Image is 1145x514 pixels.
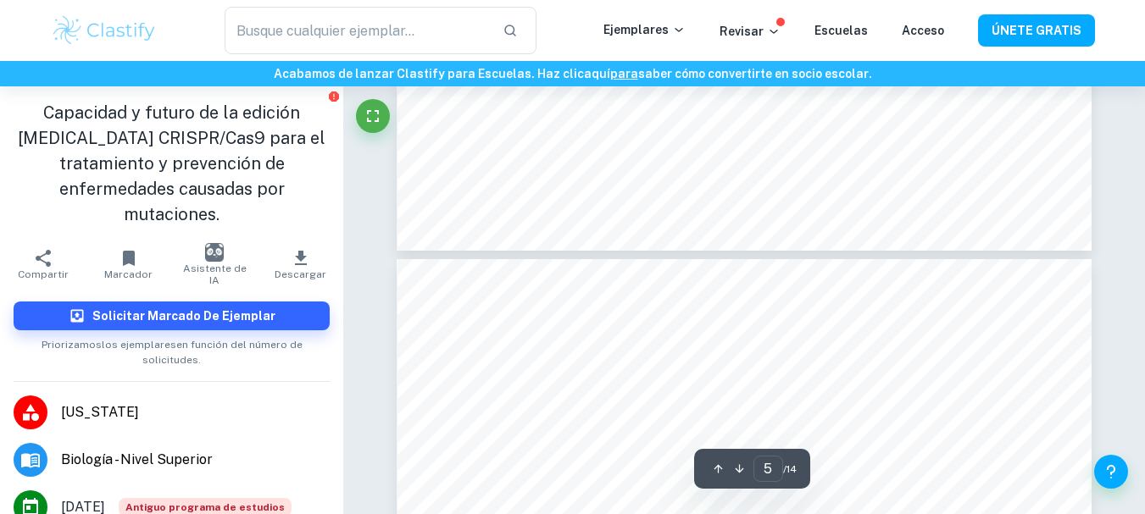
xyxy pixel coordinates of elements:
[258,240,343,288] button: Descargar
[783,463,786,475] font: /
[104,268,153,280] font: Marcador
[18,102,325,224] font: Capacidad y futuro de la edición [MEDICAL_DATA] CRISPR/Cas9 para el tratamiento y prevención de e...
[584,67,610,80] font: aquí
[61,404,139,420] font: [US_STATE]
[274,67,584,80] font: Acabamos de lanzar Clastify para Escuelas. Haz clic
[51,14,158,47] img: Logotipo de Clastify
[125,501,285,513] font: Antiguo programa de estudios
[610,67,638,80] a: para
[92,309,275,323] font: Solicitar marcado de ejemplar
[172,240,258,288] button: Asistente de IA
[356,99,390,133] button: Pantalla completa
[18,268,69,280] font: Compartir
[720,25,764,38] font: Revisar
[902,24,944,37] a: Acceso
[42,339,102,351] font: Priorizamos
[1094,455,1128,489] button: Ayuda y comentarios
[14,301,330,330] button: Solicitar marcado de ejemplar
[638,67,869,80] font: saber cómo convertirte en socio escolar
[102,339,176,351] font: los ejemplares
[205,243,224,262] img: Asistente de IA
[786,463,797,475] font: 14
[869,67,872,80] font: .
[275,268,326,280] font: Descargar
[992,25,1081,38] font: ÚNETE GRATIS
[183,263,247,286] font: Asistente de IA
[978,14,1095,46] button: ÚNETE GRATIS
[86,240,171,288] button: Marcador
[814,24,868,37] a: Escuelas
[61,451,213,467] font: Biología - Nivel Superior
[327,90,340,102] button: Informar de un problema
[142,339,303,366] font: en función del número de solicitudes.
[603,23,669,36] font: Ejemplares
[225,7,489,54] input: Busque cualquier ejemplar...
